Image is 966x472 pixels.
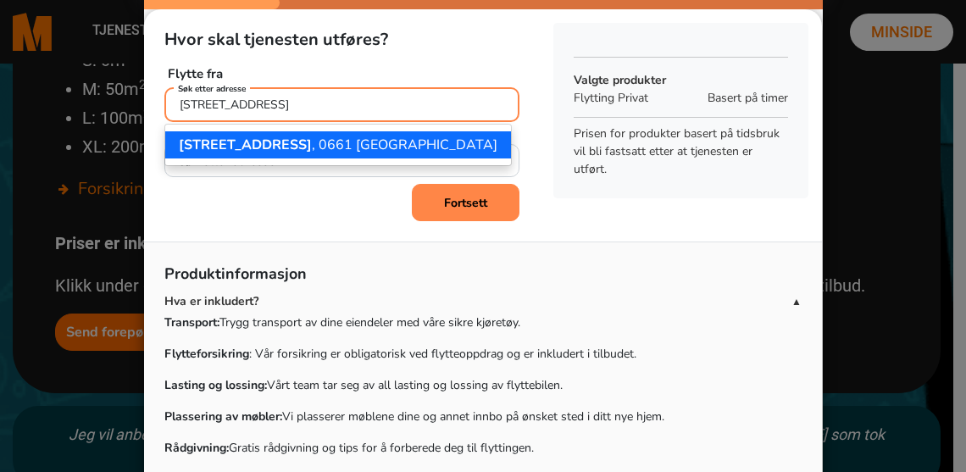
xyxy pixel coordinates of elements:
[164,377,267,393] strong: Lasting og lossing:
[708,89,788,107] span: Basert på timer
[164,30,519,50] h5: Hvor skal tjenesten utføres?
[164,346,249,362] strong: Flytteforsikring
[168,122,219,139] b: Flytte til
[574,72,666,88] b: Valgte produkter
[164,408,802,425] p: Vi plasserer møblene dine og annet innbo på ønsket sted i ditt nye hjem.
[164,87,519,122] input: Søk...
[179,136,497,154] ngb-highlight: , 0661 [GEOGRAPHIC_DATA]
[412,184,519,221] button: Fortsett
[574,89,699,107] p: Flytting Privat
[164,345,802,363] p: : Vår forsikring er obligatorisk ved flytteoppdrag og er inkludert i tilbudet.
[179,136,312,154] span: [STREET_ADDRESS]
[574,125,788,178] p: Prisen for produkter basert på tidsbruk vil bli fastsatt etter at tjenesten er utført.
[444,195,487,211] b: Fortsett
[164,314,219,330] strong: Transport:
[164,439,802,457] p: Gratis rådgivning og tips for å forberede deg til flyttingen.
[164,314,802,331] p: Trygg transport av dine eiendeler med våre sikre kjøretøy.
[164,440,229,456] strong: Rådgivning:
[164,408,282,425] strong: Plassering av møbler:
[791,294,802,309] span: ▲
[164,376,802,394] p: Vårt team tar seg av all lasting og lossing av flyttebilen.
[164,292,791,310] p: Hva er inkludert?
[164,263,802,292] p: Produktinformasjon
[168,65,223,82] b: Flytte fra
